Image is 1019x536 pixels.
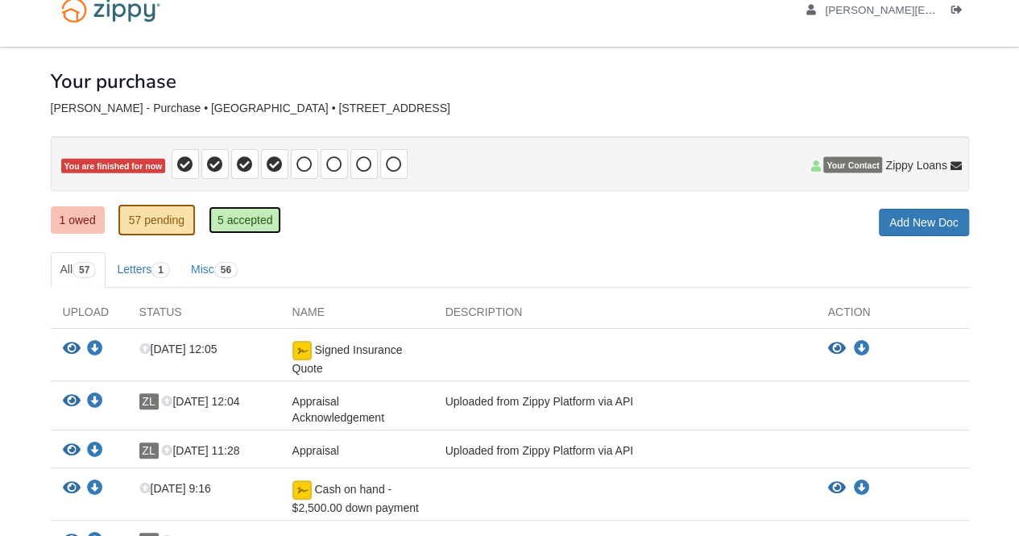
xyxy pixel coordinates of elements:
[87,343,103,356] a: Download Signed Insurance Quote
[87,396,103,409] a: Download Appraisal Acknowledgement
[161,444,239,457] span: [DATE] 11:28
[885,157,947,173] span: Zippy Loans
[51,206,105,234] a: 1 owed
[61,159,166,174] span: You are finished for now
[63,393,81,410] button: View Appraisal Acknowledgement
[87,445,103,458] a: Download Appraisal
[292,483,419,514] span: Cash on hand - $2,500.00 down payment
[87,483,103,496] a: Download Cash on hand - $2,500.00 down payment
[139,443,159,459] span: ZL
[51,252,106,288] a: All57
[63,443,81,459] button: View Appraisal
[51,102,969,115] div: [PERSON_NAME] - Purchase • [GEOGRAPHIC_DATA] • [STREET_ADDRESS]
[118,205,195,235] a: 57 pending
[181,252,247,288] a: Misc
[854,343,870,355] a: Download Signed Insurance Quote
[107,252,180,288] a: Letters
[292,343,403,375] span: Signed Insurance Quote
[127,304,280,328] div: Status
[209,206,282,234] a: 5 accepted
[823,157,882,173] span: Your Contact
[292,480,312,500] img: Document fully signed
[292,395,384,424] span: Appraisal Acknowledgement
[292,444,339,457] span: Appraisal
[828,480,846,497] button: View Cash on hand - $2,500.00 down payment
[139,393,159,409] span: ZL
[433,393,816,426] div: Uploaded from Zippy Platform via API
[879,209,969,236] a: Add New Doc
[161,395,239,408] span: [DATE] 12:04
[214,262,238,278] span: 56
[854,482,870,495] a: Download Cash on hand - $2,500.00 down payment
[139,343,217,355] span: [DATE] 12:05
[63,341,81,358] button: View Signed Insurance Quote
[51,304,127,328] div: Upload
[433,443,816,463] div: Uploaded from Zippy Platform via API
[433,304,816,328] div: Description
[72,262,96,278] span: 57
[951,4,969,20] a: Log out
[139,482,211,495] span: [DATE] 9:16
[51,71,176,92] h1: Your purchase
[292,341,312,360] img: Document fully signed
[63,480,81,497] button: View Cash on hand - $2,500.00 down payment
[816,304,969,328] div: Action
[151,262,170,278] span: 1
[828,341,846,357] button: View Signed Insurance Quote
[280,304,433,328] div: Name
